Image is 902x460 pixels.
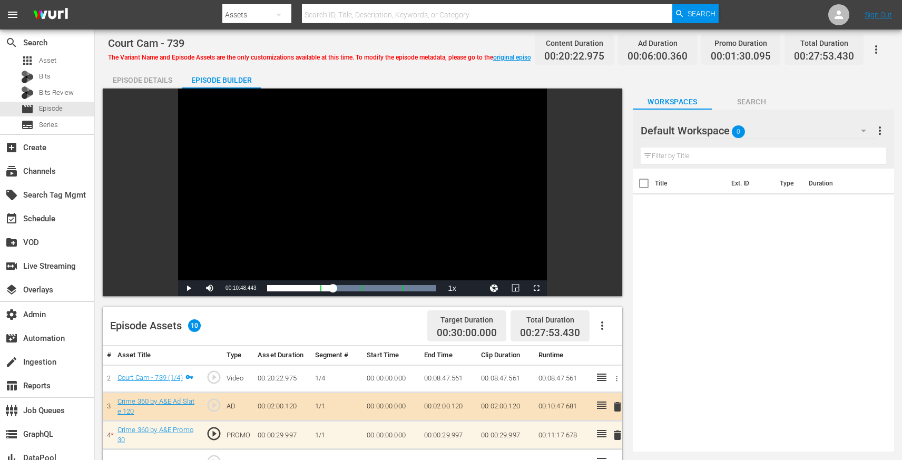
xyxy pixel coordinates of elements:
[5,189,18,201] span: Search Tag Mgmt
[628,51,688,63] span: 00:06:00.360
[362,421,419,449] td: 00:00:00.000
[178,89,547,296] div: Video Player
[21,119,34,131] span: Series
[874,118,886,143] button: more_vert
[222,421,253,449] td: PROMO
[362,393,419,421] td: 00:00:00.000
[688,4,715,23] span: Search
[117,426,193,444] a: Crime 360 by A&E Promo 30
[655,169,725,198] th: Title
[39,55,56,66] span: Asset
[442,280,463,296] button: Playback Rate
[493,54,538,61] a: original episode
[206,397,222,413] span: play_circle_outline
[672,4,719,23] button: Search
[420,393,477,421] td: 00:02:00.120
[311,365,363,393] td: 1/4
[484,280,505,296] button: Jump To Time
[253,346,310,365] th: Asset Duration
[21,103,34,115] span: Episode
[477,365,534,393] td: 00:08:47.561
[206,369,222,385] span: play_circle_outline
[628,36,688,51] div: Ad Duration
[182,67,261,93] div: Episode Builder
[103,365,113,393] td: 2
[5,212,18,225] span: Schedule
[641,116,876,145] div: Default Workspace
[117,397,194,415] a: Crime 360 by A&E Ad Slate 120
[865,11,892,19] a: Sign Out
[39,71,51,82] span: Bits
[526,280,547,296] button: Fullscreen
[113,346,202,365] th: Asset Title
[103,67,182,93] div: Episode Details
[5,379,18,392] span: Reports
[39,87,74,98] span: Bits Review
[477,421,534,449] td: 00:00:29.997
[226,285,256,291] span: 00:10:48.443
[182,67,261,89] button: Episode Builder
[178,280,199,296] button: Play
[5,236,18,249] span: create_new_folder
[611,399,624,414] button: delete
[39,120,58,130] span: Series
[5,165,18,178] span: Channels
[544,51,604,63] span: 00:20:22.975
[477,346,534,365] th: Clip Duration
[505,280,526,296] button: Picture-in-Picture
[5,141,18,154] span: Create
[544,36,604,51] div: Content Duration
[420,421,477,449] td: 00:00:29.997
[611,427,624,443] button: delete
[222,393,253,421] td: AD
[117,374,183,381] a: Court Cam - 739 (1/4)
[103,346,113,365] th: #
[39,103,63,114] span: Episode
[711,51,771,63] span: 00:01:30.095
[108,54,540,61] span: The Variant Name and Episode Assets are the only customizations available at this time. To modify...
[611,400,624,413] span: delete
[6,8,19,21] span: menu
[420,346,477,365] th: End Time
[188,319,201,332] span: 10
[253,365,310,393] td: 00:20:22.975
[437,312,497,327] div: Target Duration
[437,327,497,339] span: 00:30:00.000
[206,426,222,442] span: play_circle_outline
[5,308,18,321] span: Admin
[802,169,866,198] th: Duration
[773,169,802,198] th: Type
[222,365,253,393] td: Video
[725,169,773,198] th: Ext. ID
[103,421,113,449] td: 4
[611,429,624,442] span: delete
[199,280,220,296] button: Mute
[5,428,18,441] span: GraphQL
[5,283,18,296] span: Overlays
[520,327,580,339] span: 00:27:53.430
[362,346,419,365] th: Start Time
[732,121,746,143] span: 0
[103,393,113,421] td: 3
[534,346,591,365] th: Runtime
[794,36,854,51] div: Total Duration
[311,393,363,421] td: 1/1
[711,36,771,51] div: Promo Duration
[794,51,854,63] span: 00:27:53.430
[5,332,18,345] span: Automation
[311,346,363,365] th: Segment #
[110,319,201,332] div: Episode Assets
[5,260,18,272] span: Live Streaming
[267,285,437,291] div: Progress Bar
[5,404,18,417] span: Job Queues
[25,3,76,27] img: ans4CAIJ8jUAAAAAAAAAAAAAAAAAAAAAAAAgQb4GAAAAAAAAAAAAAAAAAAAAAAAAJMjXAAAAAAAAAAAAAAAAAAAAAAAAgAT5G...
[253,393,310,421] td: 00:02:00.120
[21,54,34,67] span: Asset
[311,421,363,449] td: 1/1
[108,37,184,50] span: Court Cam - 739
[103,67,182,89] button: Episode Details
[534,421,591,449] td: 00:11:17.678
[5,356,18,368] span: Ingestion
[534,365,591,393] td: 00:08:47.561
[477,393,534,421] td: 00:02:00.120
